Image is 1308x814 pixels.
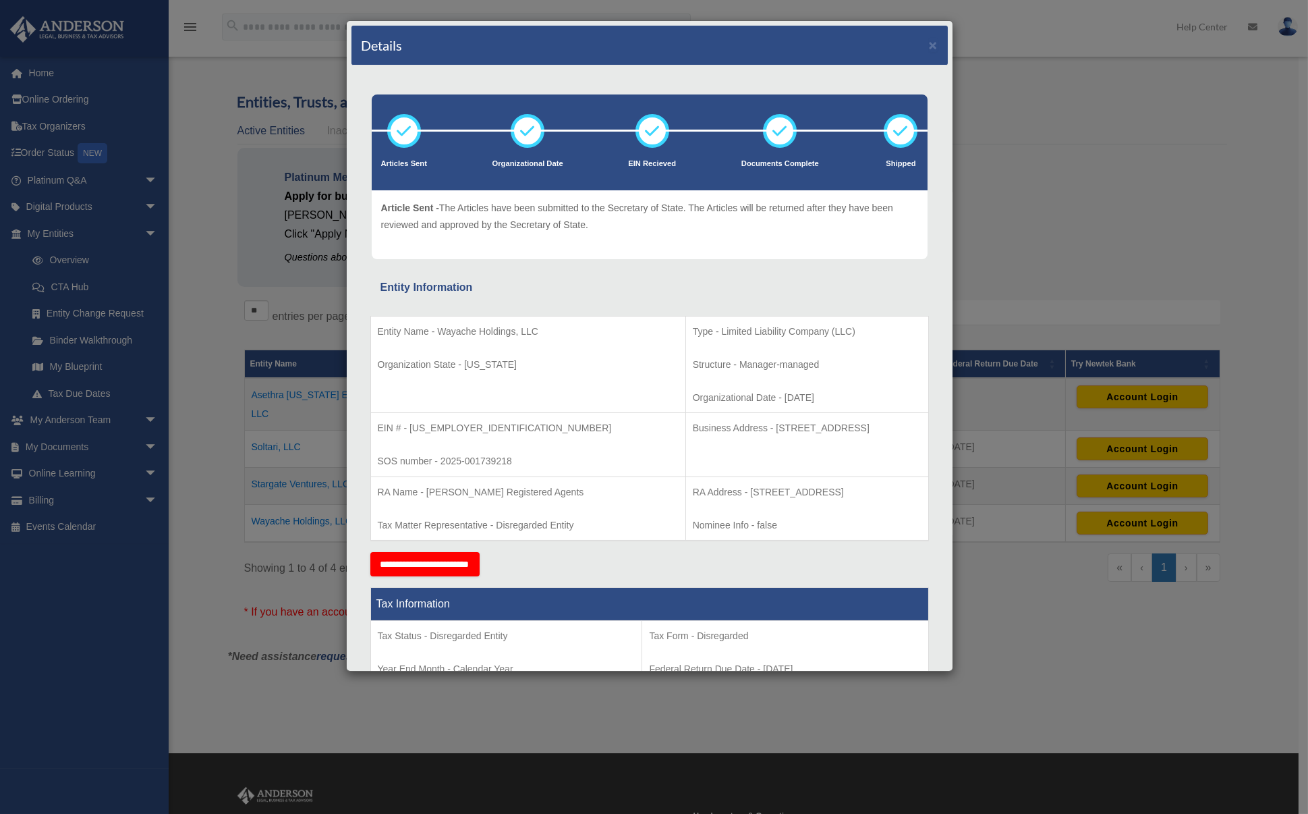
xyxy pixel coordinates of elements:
div: Entity Information [380,278,919,297]
p: Business Address - [STREET_ADDRESS] [693,420,921,437]
p: Organizational Date - [DATE] [693,389,921,406]
p: Year End Month - Calendar Year [378,661,635,678]
p: RA Name - [PERSON_NAME] Registered Agents [378,484,679,501]
p: RA Address - [STREET_ADDRESS] [693,484,921,501]
p: EIN # - [US_EMPLOYER_IDENTIFICATION_NUMBER] [378,420,679,437]
p: Tax Matter Representative - Disregarded Entity [378,517,679,534]
p: Federal Return Due Date - [DATE] [649,661,921,678]
p: Documents Complete [741,157,819,171]
p: Tax Status - Disregarded Entity [378,628,635,645]
p: Organization State - [US_STATE] [378,356,679,373]
span: Article Sent - [381,202,439,213]
button: × [929,38,938,52]
p: EIN Recieved [628,157,676,171]
p: Nominee Info - false [693,517,921,534]
p: Organizational Date [492,157,563,171]
p: The Articles have been submitted to the Secretary of State. The Articles will be returned after t... [381,200,918,233]
p: Articles Sent [381,157,427,171]
th: Tax Information [370,588,928,621]
p: Structure - Manager-managed [693,356,921,373]
td: Tax Period Type - Calendar Year [370,621,642,721]
p: Type - Limited Liability Company (LLC) [693,323,921,340]
p: Shipped [884,157,917,171]
p: SOS number - 2025-001739218 [378,453,679,470]
p: Tax Form - Disregarded [649,628,921,645]
p: Entity Name - Wayache Holdings, LLC [378,323,679,340]
h4: Details [362,36,403,55]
